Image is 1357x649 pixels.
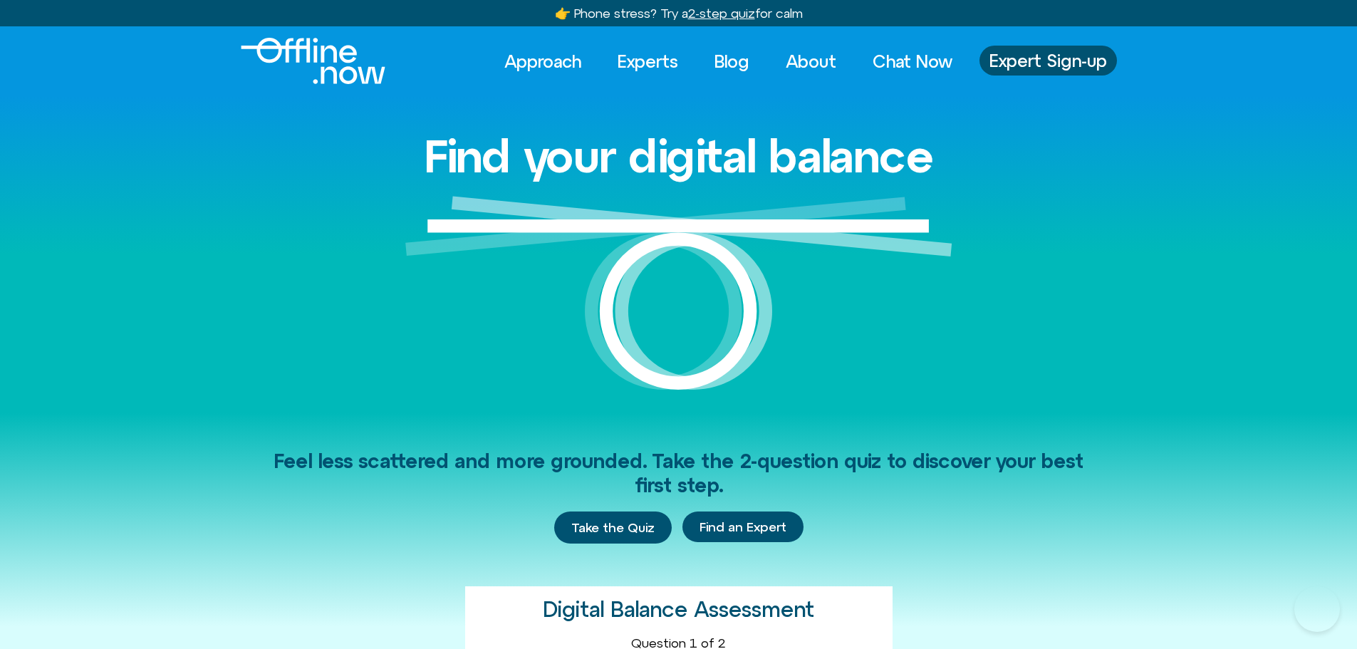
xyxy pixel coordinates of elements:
h2: Digital Balance Assessment [543,598,814,621]
span: Feel less scattered and more grounded. Take the 2-question quiz to discover your best first step. [274,450,1083,497]
div: Find an Expert [682,512,804,544]
a: Expert Sign-up [979,46,1117,76]
iframe: Botpress [1294,586,1340,632]
div: Logo [241,38,361,84]
a: Chat Now [860,46,965,77]
span: Take the Quiz [571,520,655,536]
a: About [773,46,849,77]
a: Experts [605,46,691,77]
a: Approach [492,46,594,77]
span: Find an Expert [700,520,786,534]
nav: Menu [492,46,965,77]
a: Take the Quiz [554,512,672,544]
a: 👉 Phone stress? Try a2-step quizfor calm [555,6,803,21]
h1: Find your digital balance [424,131,934,181]
u: 2-step quiz [688,6,755,21]
img: offline.now [241,38,385,84]
a: Find an Expert [682,512,804,543]
span: Expert Sign-up [989,51,1107,70]
a: Blog [702,46,762,77]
